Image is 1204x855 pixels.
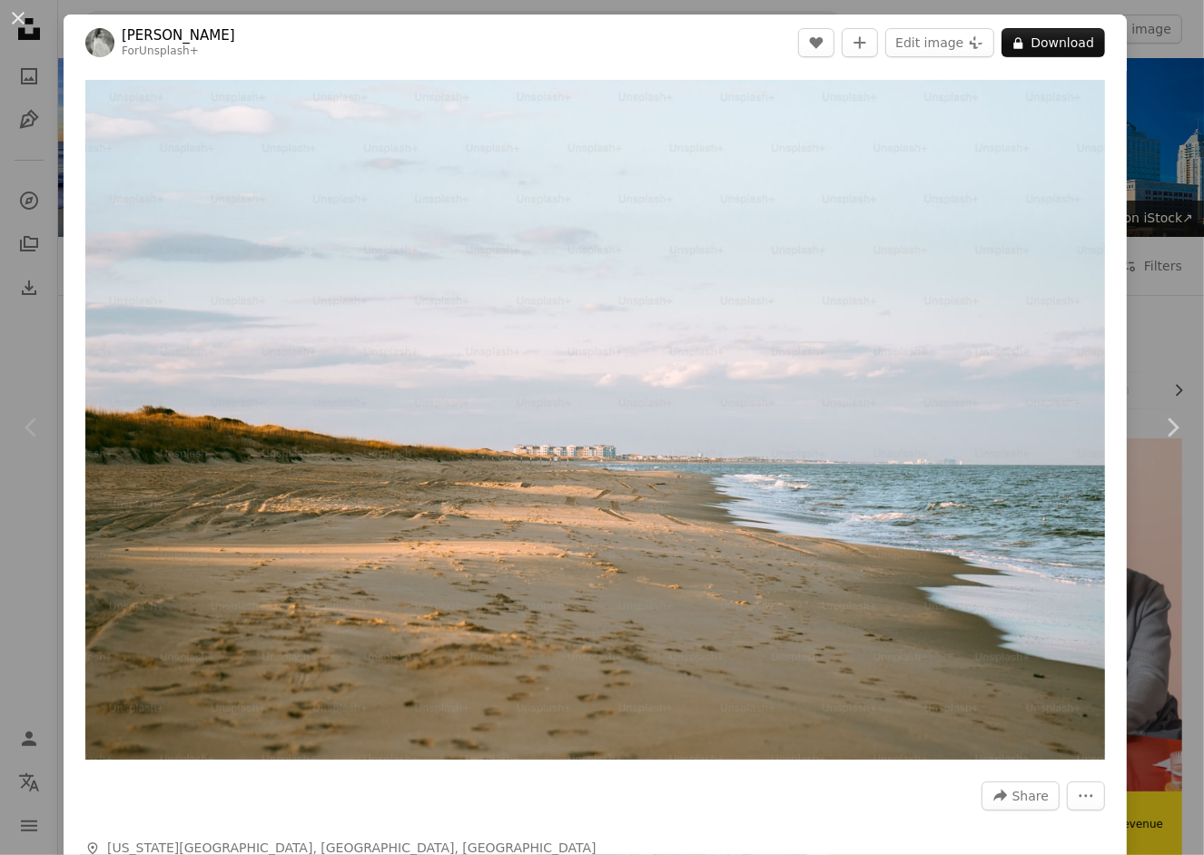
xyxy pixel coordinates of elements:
div: For [122,44,235,59]
img: a sandy beach next to the ocean under a cloudy sky [85,80,1105,760]
span: Share [1012,782,1049,810]
button: Edit image [885,28,994,57]
a: Unsplash+ [139,44,199,57]
img: Go to Gabrielle Maurer's profile [85,28,114,57]
button: Like [798,28,834,57]
a: [PERSON_NAME] [122,26,235,44]
button: Add to Collection [842,28,878,57]
a: Next [1140,340,1204,515]
button: Download [1002,28,1105,57]
button: Zoom in on this image [85,80,1105,760]
button: More Actions [1067,781,1105,811]
button: Share this image [982,781,1060,811]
